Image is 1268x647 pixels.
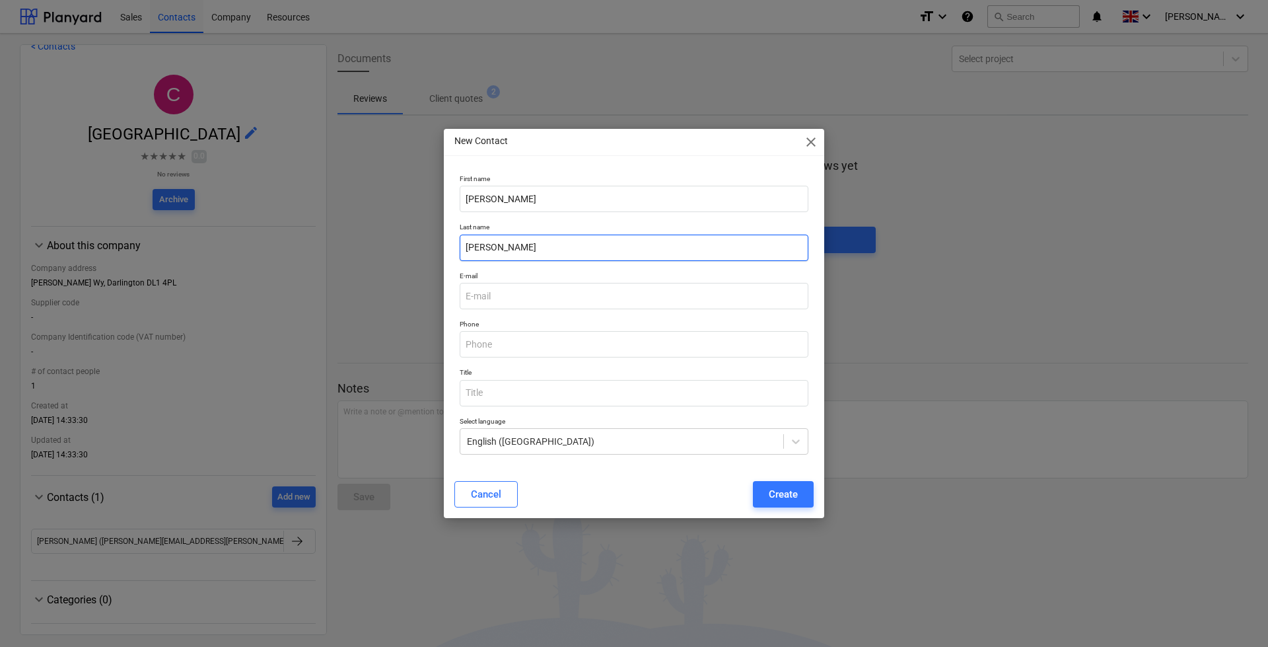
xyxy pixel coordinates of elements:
[454,481,518,508] button: Cancel
[460,368,808,379] p: Title
[460,272,808,283] p: E-mail
[803,134,819,150] span: close
[460,235,808,261] input: Last name
[454,134,508,148] p: New Contact
[460,331,808,358] input: Phone
[753,481,814,508] button: Create
[460,223,808,234] p: Last name
[460,283,808,309] input: E-mail
[460,417,808,428] p: Select language
[471,486,501,503] div: Cancel
[460,320,808,331] p: Phone
[460,380,808,406] input: Title
[769,486,798,503] div: Create
[460,186,808,212] input: First name
[460,174,808,186] p: First name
